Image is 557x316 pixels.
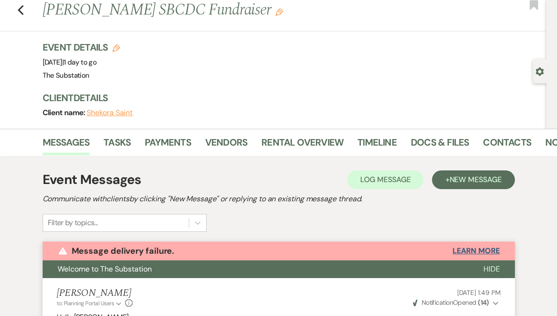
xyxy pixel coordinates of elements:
button: Edit [275,7,283,16]
h2: Communicate with clients by clicking "New Message" or replying to an existing message thread. [43,193,515,205]
span: Opened [413,298,489,307]
h3: Event Details [43,41,120,54]
span: Client name: [43,108,87,118]
div: Filter by topics... [48,217,98,228]
span: Notification [422,298,453,307]
h3: Client Details [43,91,537,104]
a: Vendors [205,135,247,155]
span: New Message [449,175,501,184]
button: Log Message [347,170,423,189]
h1: Event Messages [43,170,141,190]
span: [DATE] [43,58,97,67]
button: Welcome to The Substation [43,260,468,278]
button: Learn More [453,247,499,255]
h5: [PERSON_NAME] [57,287,133,299]
a: Contacts [483,135,531,155]
button: Open lead details [535,66,544,75]
p: Message delivery failure. [72,244,175,258]
button: +New Message [432,170,514,189]
a: Rental Overview [261,135,343,155]
a: Timeline [357,135,397,155]
span: The Substation [43,71,89,80]
a: Payments [145,135,191,155]
button: Hide [468,260,515,278]
span: [DATE] 1:49 PM [457,288,500,297]
span: Welcome to The Substation [58,264,152,274]
a: Messages [43,135,90,155]
button: to: Planning Portal Users [57,299,123,308]
span: | [62,58,97,67]
span: to: Planning Portal Users [57,300,114,307]
span: Log Message [360,175,410,184]
strong: ( 14 ) [478,298,489,307]
a: Docs & Files [411,135,469,155]
button: Shekora Saint [87,109,133,117]
a: Tasks [104,135,131,155]
button: NotificationOpened (14) [411,298,500,308]
span: Hide [483,264,500,274]
span: 1 day to go [64,58,97,67]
